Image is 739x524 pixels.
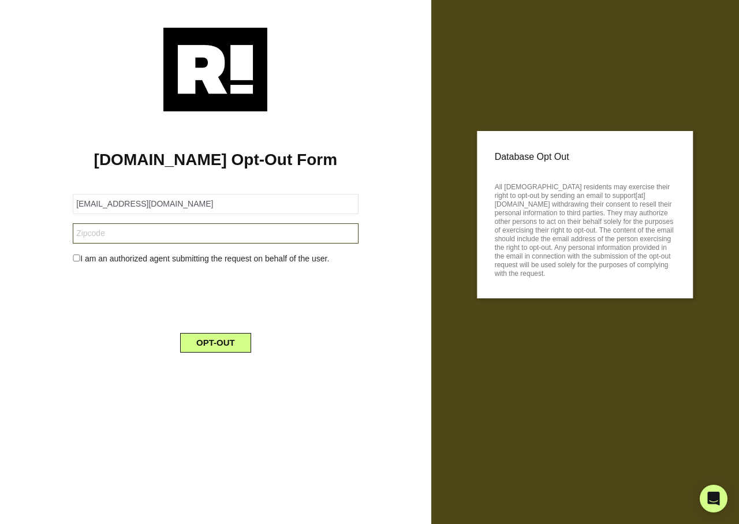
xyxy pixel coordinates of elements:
[128,274,303,319] iframe: reCAPTCHA
[495,148,675,166] p: Database Opt Out
[495,179,675,278] p: All [DEMOGRAPHIC_DATA] residents may exercise their right to opt-out by sending an email to suppo...
[163,28,267,111] img: Retention.com
[700,485,727,512] div: Open Intercom Messenger
[73,194,358,214] input: Email Address
[64,253,367,265] div: I am an authorized agent submitting the request on behalf of the user.
[17,150,414,170] h1: [DOMAIN_NAME] Opt-Out Form
[73,223,358,244] input: Zipcode
[180,333,251,353] button: OPT-OUT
